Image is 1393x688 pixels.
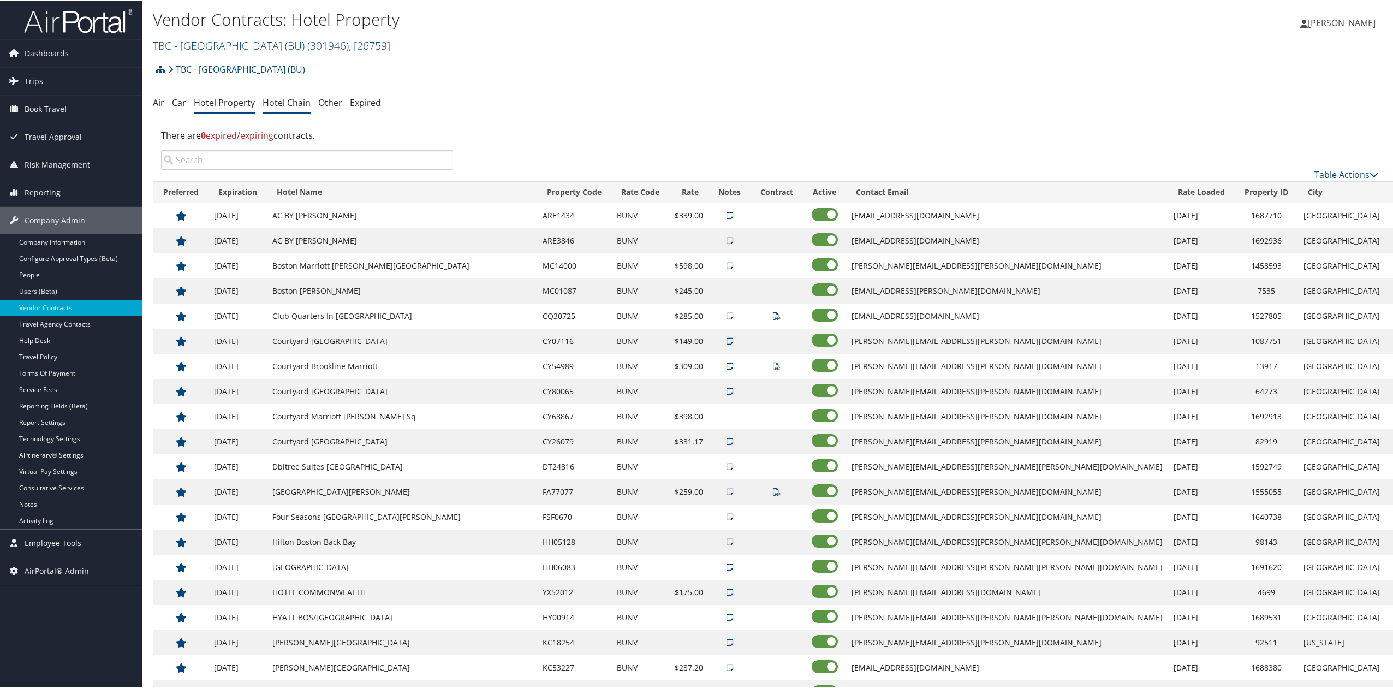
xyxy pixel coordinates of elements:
[25,94,67,122] span: Book Travel
[846,202,1168,227] td: [EMAIL_ADDRESS][DOMAIN_NAME]
[1235,181,1298,202] th: Property ID: activate to sort column ascending
[537,579,611,604] td: YX52012
[846,529,1168,554] td: [PERSON_NAME][EMAIL_ADDRESS][PERSON_NAME][PERSON_NAME][DOMAIN_NAME]
[209,428,267,453] td: [DATE]
[1235,604,1298,629] td: 1689531
[1235,529,1298,554] td: 98143
[537,181,611,202] th: Property Code: activate to sort column ascending
[537,503,611,529] td: FSF0670
[1235,303,1298,328] td: 1527805
[611,227,669,252] td: BUNV
[669,252,709,277] td: $598.00
[611,428,669,453] td: BUNV
[267,202,537,227] td: AC BY [PERSON_NAME]
[1235,252,1298,277] td: 1458593
[1168,453,1235,478] td: [DATE]
[1235,503,1298,529] td: 1640738
[537,604,611,629] td: HY00914
[1298,629,1385,654] td: [US_STATE]
[537,403,611,428] td: CY68867
[611,629,669,654] td: BUNV
[1168,353,1235,378] td: [DATE]
[611,277,669,303] td: BUNV
[846,277,1168,303] td: [EMAIL_ADDRESS][PERSON_NAME][DOMAIN_NAME]
[307,37,349,52] span: ( 301946 )
[267,604,537,629] td: HYATT BOS/[GEOGRAPHIC_DATA]
[1168,252,1235,277] td: [DATE]
[1235,328,1298,353] td: 1087751
[267,328,537,353] td: Courtyard [GEOGRAPHIC_DATA]
[846,604,1168,629] td: [PERSON_NAME][EMAIL_ADDRESS][PERSON_NAME][PERSON_NAME][DOMAIN_NAME]
[669,328,709,353] td: $149.00
[1298,227,1385,252] td: [GEOGRAPHIC_DATA]
[611,378,669,403] td: BUNV
[209,629,267,654] td: [DATE]
[537,328,611,353] td: CY07116
[669,303,709,328] td: $285.00
[846,478,1168,503] td: [PERSON_NAME][EMAIL_ADDRESS][PERSON_NAME][DOMAIN_NAME]
[267,252,537,277] td: Boston Marriott [PERSON_NAME][GEOGRAPHIC_DATA]
[611,328,669,353] td: BUNV
[611,503,669,529] td: BUNV
[611,529,669,554] td: BUNV
[1235,202,1298,227] td: 1687710
[25,39,69,66] span: Dashboards
[611,303,669,328] td: BUNV
[611,654,669,679] td: BUNV
[669,428,709,453] td: $331.17
[537,428,611,453] td: CY26079
[209,503,267,529] td: [DATE]
[25,150,90,177] span: Risk Management
[1168,202,1235,227] td: [DATE]
[1298,503,1385,529] td: [GEOGRAPHIC_DATA]
[209,252,267,277] td: [DATE]
[669,403,709,428] td: $398.00
[846,654,1168,679] td: [EMAIL_ADDRESS][DOMAIN_NAME]
[846,579,1168,604] td: [PERSON_NAME][EMAIL_ADDRESS][DOMAIN_NAME]
[611,202,669,227] td: BUNV
[1168,579,1235,604] td: [DATE]
[153,37,390,52] a: TBC - [GEOGRAPHIC_DATA] (BU)
[1168,403,1235,428] td: [DATE]
[209,654,267,679] td: [DATE]
[846,181,1168,202] th: Contact Email: activate to sort column ascending
[669,277,709,303] td: $245.00
[267,181,537,202] th: Hotel Name: activate to sort column ascending
[267,453,537,478] td: Dbltree Suites [GEOGRAPHIC_DATA]
[846,227,1168,252] td: [EMAIL_ADDRESS][DOMAIN_NAME]
[25,206,85,233] span: Company Admin
[846,403,1168,428] td: [PERSON_NAME][EMAIL_ADDRESS][PERSON_NAME][DOMAIN_NAME]
[1298,181,1385,202] th: City: activate to sort column ascending
[1298,554,1385,579] td: [GEOGRAPHIC_DATA]
[611,453,669,478] td: BUNV
[1168,604,1235,629] td: [DATE]
[669,654,709,679] td: $287.20
[1298,654,1385,679] td: [GEOGRAPHIC_DATA]
[611,353,669,378] td: BUNV
[1298,604,1385,629] td: [GEOGRAPHIC_DATA]
[168,57,305,79] a: TBC - [GEOGRAPHIC_DATA] (BU)
[1235,654,1298,679] td: 1688380
[1298,277,1385,303] td: [GEOGRAPHIC_DATA]
[1235,453,1298,478] td: 1592749
[209,604,267,629] td: [DATE]
[846,503,1168,529] td: [PERSON_NAME][EMAIL_ADDRESS][PERSON_NAME][DOMAIN_NAME]
[611,554,669,579] td: BUNV
[209,227,267,252] td: [DATE]
[209,554,267,579] td: [DATE]
[611,579,669,604] td: BUNV
[267,554,537,579] td: [GEOGRAPHIC_DATA]
[1298,579,1385,604] td: [GEOGRAPHIC_DATA]
[537,252,611,277] td: MC14000
[267,478,537,503] td: [GEOGRAPHIC_DATA][PERSON_NAME]
[349,37,390,52] span: , [ 26759 ]
[537,654,611,679] td: KC53227
[25,556,89,584] span: AirPortal® Admin
[194,96,255,108] a: Hotel Property
[267,629,537,654] td: [PERSON_NAME][GEOGRAPHIC_DATA]
[209,328,267,353] td: [DATE]
[537,277,611,303] td: MC01087
[1235,353,1298,378] td: 13917
[24,7,133,33] img: airportal-logo.png
[25,178,61,205] span: Reporting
